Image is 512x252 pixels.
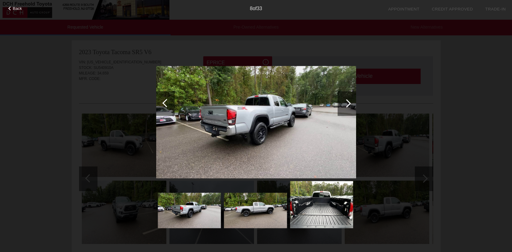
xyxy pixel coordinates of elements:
span: Back [13,6,22,11]
img: 970362a7271bb086109a740b62455cf6x.jpg [158,193,221,228]
span: 33 [257,6,262,11]
img: 970362a7271bb086109a740b62455cf6x.jpg [156,66,356,178]
span: 8 [250,6,252,11]
img: 89e1a5a3bd38939088d83ff8c5879a36x.jpg [224,193,287,228]
a: Trade-In [485,7,506,11]
a: Appointment [388,7,419,11]
a: Credit Approved [432,7,473,11]
img: e0fc6d2c4999da57b746d3a186d47f15x.jpg [290,181,353,228]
